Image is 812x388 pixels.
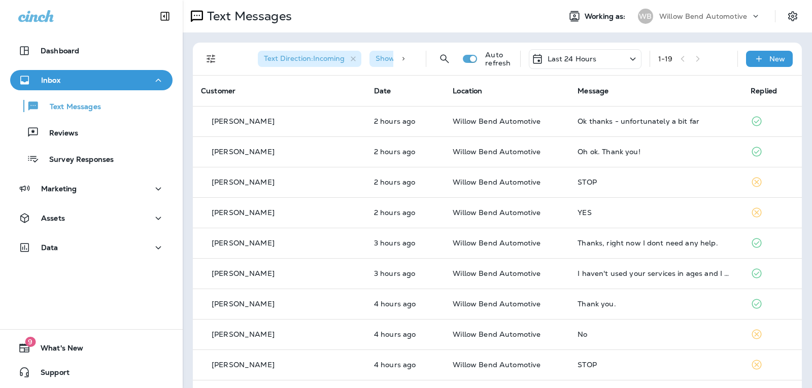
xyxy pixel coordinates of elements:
[374,208,436,217] p: Oct 15, 2025 01:06 PM
[578,269,734,277] div: I haven't used your services in ages and I wouldn't use it again. Kindly take me off your list
[578,361,734,369] div: STOP
[578,117,734,125] div: Ok thanks - unfortunately a bit far
[578,86,608,95] span: Message
[485,51,512,67] p: Auto refresh
[784,7,802,25] button: Settings
[374,269,436,277] p: Oct 15, 2025 12:22 PM
[578,239,734,247] div: Thanks, right now I dont need any help.
[203,9,292,24] p: Text Messages
[10,362,173,382] button: Support
[453,360,540,369] span: Willow Bend Automotive
[41,76,60,84] p: Inbox
[769,55,785,63] p: New
[578,178,734,186] div: STOP
[41,214,65,222] p: Assets
[453,86,482,95] span: Location
[658,55,673,63] div: 1 - 19
[374,117,436,125] p: Oct 15, 2025 01:56 PM
[212,239,275,247] p: [PERSON_NAME]
[10,338,173,358] button: 9What's New
[10,148,173,169] button: Survey Responses
[578,208,734,217] div: YES
[578,148,734,156] div: Oh ok. Thank you!
[585,12,628,21] span: Working as:
[453,269,540,278] span: Willow Bend Automotive
[10,41,173,61] button: Dashboard
[10,237,173,258] button: Data
[548,55,597,63] p: Last 24 Hours
[751,86,777,95] span: Replied
[659,12,747,20] p: Willow Bend Automotive
[212,269,275,277] p: [PERSON_NAME]
[453,299,540,308] span: Willow Bend Automotive
[212,361,275,369] p: [PERSON_NAME]
[212,148,275,156] p: [PERSON_NAME]
[10,122,173,143] button: Reviews
[374,361,436,369] p: Oct 15, 2025 11:48 AM
[376,54,498,63] span: Show Start/Stop/Unsubscribe : true
[453,178,540,187] span: Willow Bend Automotive
[258,51,361,67] div: Text Direction:Incoming
[369,51,515,67] div: Show Start/Stop/Unsubscribe:true
[578,330,734,338] div: No
[453,117,540,126] span: Willow Bend Automotive
[453,330,540,339] span: Willow Bend Automotive
[39,129,78,138] p: Reviews
[264,54,345,63] span: Text Direction : Incoming
[40,102,101,112] p: Text Messages
[25,337,36,347] span: 9
[453,208,540,217] span: Willow Bend Automotive
[374,239,436,247] p: Oct 15, 2025 12:34 PM
[374,300,436,308] p: Oct 15, 2025 12:00 PM
[374,148,436,156] p: Oct 15, 2025 01:51 PM
[374,86,391,95] span: Date
[30,344,83,356] span: What's New
[453,147,540,156] span: Willow Bend Automotive
[10,70,173,90] button: Inbox
[374,178,436,186] p: Oct 15, 2025 01:06 PM
[201,49,221,69] button: Filters
[434,49,455,69] button: Search Messages
[638,9,653,24] div: WB
[212,178,275,186] p: [PERSON_NAME]
[212,330,275,338] p: [PERSON_NAME]
[39,155,114,165] p: Survey Responses
[41,47,79,55] p: Dashboard
[578,300,734,308] div: Thank you.
[30,368,70,380] span: Support
[212,300,275,308] p: [PERSON_NAME]
[41,243,58,252] p: Data
[10,179,173,199] button: Marketing
[10,208,173,228] button: Assets
[453,238,540,248] span: Willow Bend Automotive
[374,330,436,338] p: Oct 15, 2025 11:48 AM
[151,6,179,26] button: Collapse Sidebar
[201,86,235,95] span: Customer
[10,95,173,117] button: Text Messages
[41,185,77,193] p: Marketing
[212,208,275,217] p: [PERSON_NAME]
[212,117,275,125] p: [PERSON_NAME]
